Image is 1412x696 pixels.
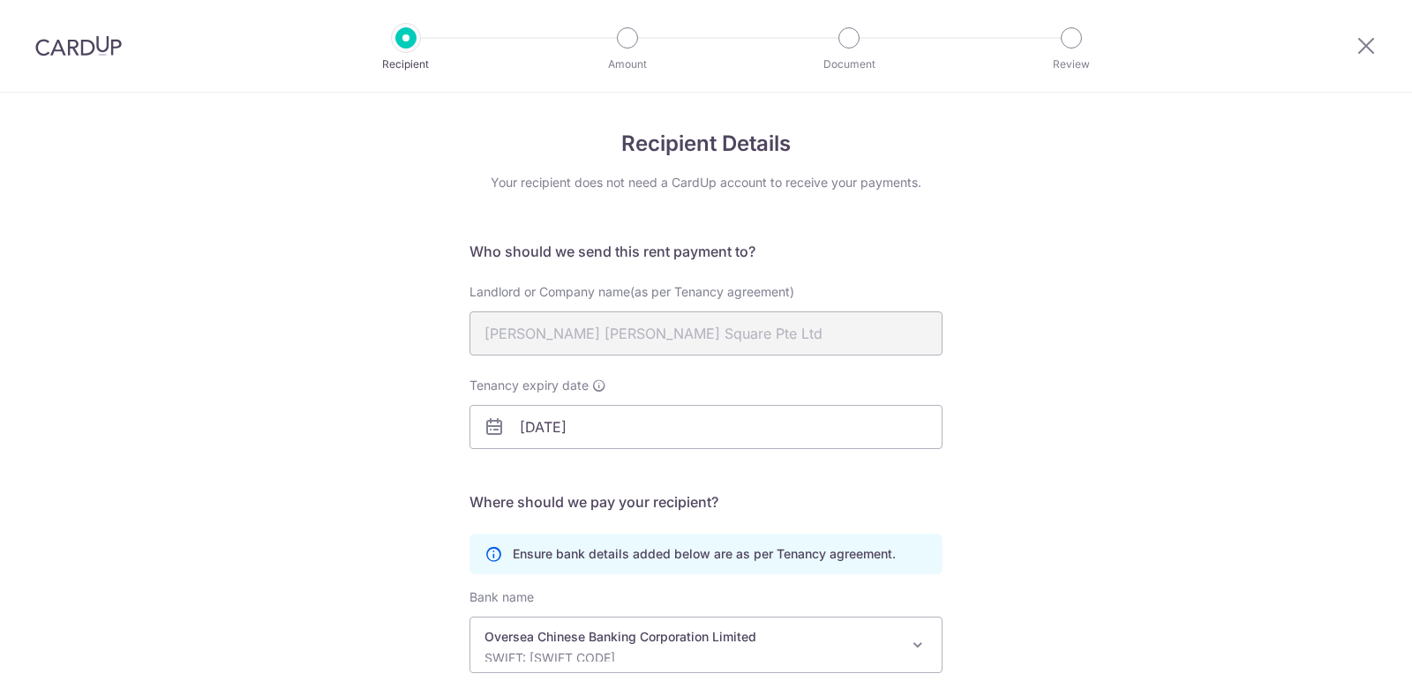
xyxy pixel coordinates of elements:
p: Oversea Chinese Banking Corporation Limited [484,628,899,646]
span: Landlord or Company name(as per Tenancy agreement) [469,284,794,299]
p: SWIFT: [SWIFT_CODE] [484,649,899,667]
h5: Where should we pay your recipient? [469,491,943,513]
span: Oversea Chinese Banking Corporation Limited [469,617,943,673]
h4: Recipient Details [469,128,943,160]
h5: Who should we send this rent payment to? [469,241,943,262]
p: Review [1006,56,1137,73]
p: Recipient [341,56,471,73]
span: Tenancy expiry date [469,377,589,394]
p: Document [784,56,914,73]
p: Amount [562,56,693,73]
div: Your recipient does not need a CardUp account to receive your payments. [469,174,943,191]
iframe: Opens a widget where you can find more information [1299,643,1394,687]
img: CardUp [35,35,122,56]
input: DD/MM/YYYY [469,405,943,449]
label: Bank name [469,588,534,606]
p: Ensure bank details added below are as per Tenancy agreement. [513,545,896,563]
span: Oversea Chinese Banking Corporation Limited [470,617,942,672]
